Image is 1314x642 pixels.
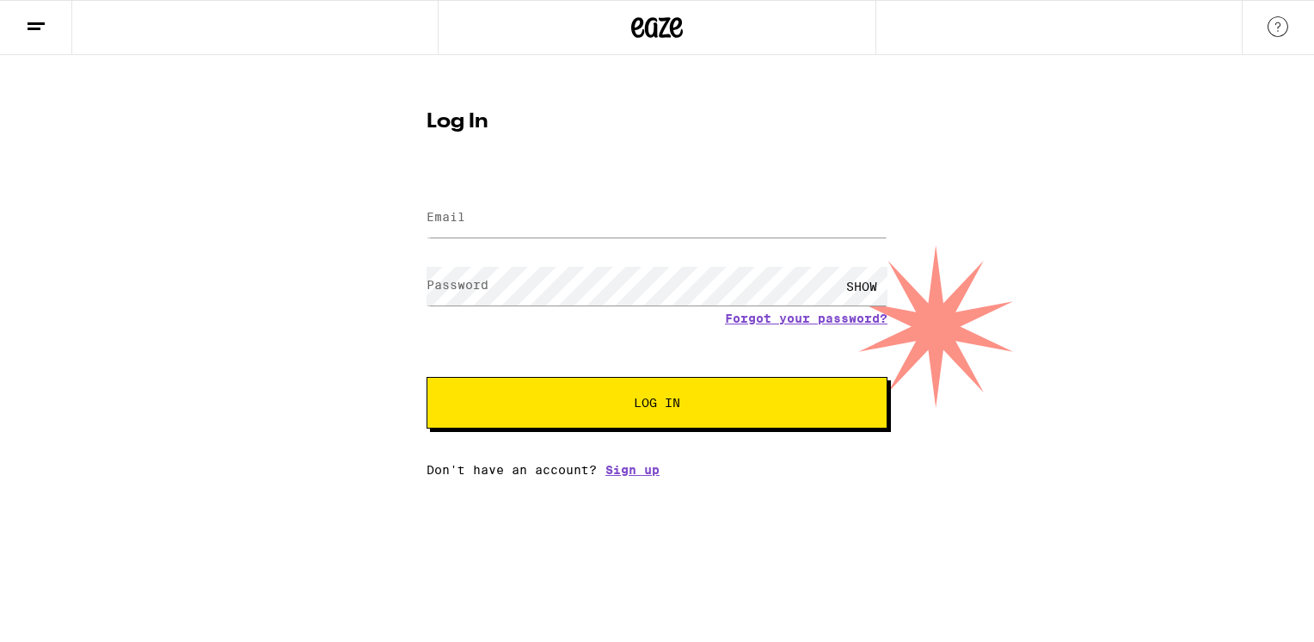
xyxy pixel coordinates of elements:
span: Log In [634,397,680,409]
a: Sign up [605,463,660,477]
h1: Log In [427,112,887,133]
a: Forgot your password? [725,312,887,325]
div: Don't have an account? [427,463,887,477]
div: SHOW [836,267,887,306]
label: Email [427,210,465,224]
input: Email [427,199,887,238]
button: Log In [427,377,887,429]
label: Password [427,278,488,292]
